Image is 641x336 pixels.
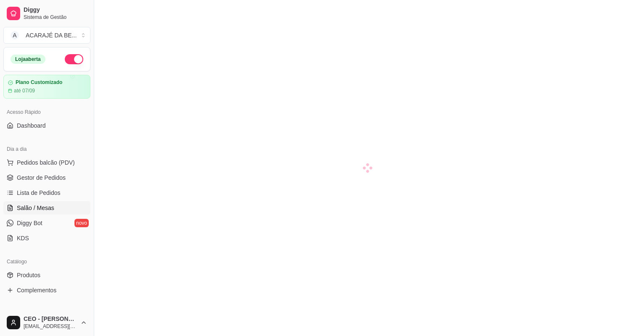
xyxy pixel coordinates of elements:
span: Complementos [17,286,56,294]
article: Plano Customizado [16,79,62,86]
span: Gestor de Pedidos [17,173,66,182]
button: CEO - [PERSON_NAME][EMAIL_ADDRESS][DOMAIN_NAME] [3,312,90,333]
a: Produtos [3,268,90,282]
div: Loja aberta [11,55,45,64]
button: Pedidos balcão (PDV) [3,156,90,169]
div: Acesso Rápido [3,105,90,119]
span: Produtos [17,271,40,279]
span: [EMAIL_ADDRESS][DOMAIN_NAME] [24,323,77,330]
a: Gestor de Pedidos [3,171,90,184]
button: Select a team [3,27,90,44]
span: Pedidos balcão (PDV) [17,158,75,167]
span: KDS [17,234,29,242]
span: Dashboard [17,121,46,130]
a: Complementos [3,283,90,297]
a: Lista de Pedidos [3,186,90,199]
div: ACARAJÉ DA BE ... [26,31,77,39]
span: Diggy [24,6,87,14]
a: KDS [3,231,90,245]
a: Dashboard [3,119,90,132]
button: Alterar Status [65,54,83,64]
div: Catálogo [3,255,90,268]
span: Sistema de Gestão [24,14,87,21]
span: Salão / Mesas [17,204,54,212]
span: Diggy Bot [17,219,42,227]
article: até 07/09 [14,87,35,94]
a: DiggySistema de Gestão [3,3,90,24]
a: Salão / Mesas [3,201,90,215]
div: Dia a dia [3,142,90,156]
span: CEO - [PERSON_NAME] [24,315,77,323]
span: Lista de Pedidos [17,189,61,197]
span: A [11,31,19,39]
a: Diggy Botnovo [3,216,90,230]
a: Plano Customizadoaté 07/09 [3,75,90,99]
